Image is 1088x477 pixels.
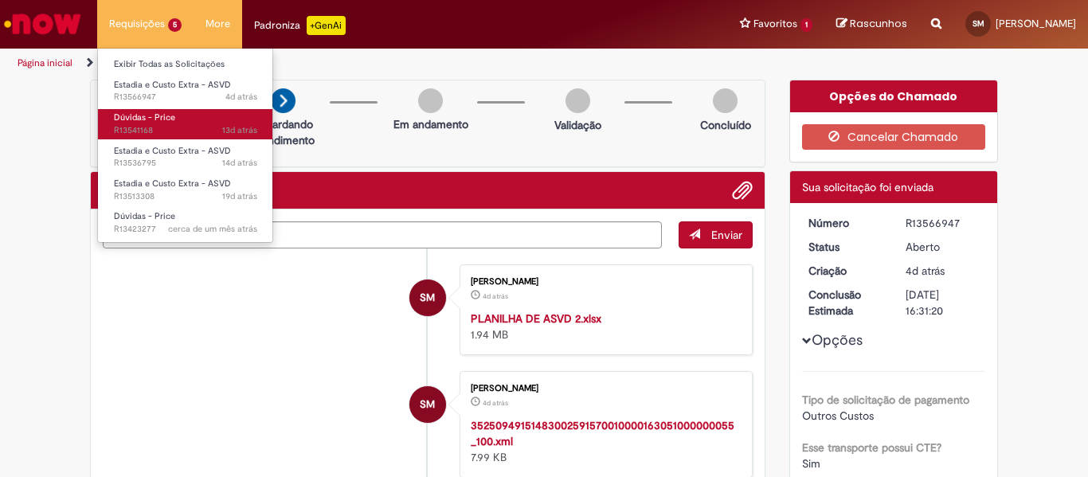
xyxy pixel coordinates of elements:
[114,124,257,137] span: R13541168
[409,280,446,316] div: SYLVIA MACHADO
[168,18,182,32] span: 5
[471,311,601,326] a: PLANILHA DE ASVD 2.xlsx
[271,88,295,113] img: arrow-next.png
[98,175,273,205] a: Aberto R13513308 : Estadia e Custo Extra - ASVD
[906,264,945,278] time: 25/09/2025 14:31:16
[114,223,257,236] span: R13423277
[18,57,72,69] a: Página inicial
[98,109,273,139] a: Aberto R13541168 : Dúvidas - Price
[114,190,257,203] span: R13513308
[836,17,907,32] a: Rascunhos
[114,145,231,157] span: Estadia e Custo Extra - ASVD
[850,16,907,31] span: Rascunhos
[114,178,231,190] span: Estadia e Custo Extra - ASVD
[103,221,662,248] textarea: Digite sua mensagem aqui...
[906,264,945,278] span: 4d atrás
[554,117,601,133] p: Validação
[800,18,812,32] span: 1
[418,88,443,113] img: img-circle-grey.png
[12,49,714,78] ul: Trilhas de página
[222,157,257,169] span: 14d atrás
[906,287,980,319] div: [DATE] 16:31:20
[114,210,175,222] span: Dúvidas - Price
[109,16,165,32] span: Requisições
[906,215,980,231] div: R13566947
[114,111,175,123] span: Dúvidas - Price
[790,80,998,112] div: Opções do Chamado
[471,277,736,287] div: [PERSON_NAME]
[566,88,590,113] img: img-circle-grey.png
[802,180,933,194] span: Sua solicitação foi enviada
[471,311,736,342] div: 1.94 MB
[420,385,435,424] span: SM
[245,116,322,148] p: Aguardando atendimento
[222,124,257,136] span: 13d atrás
[700,117,751,133] p: Concluído
[205,16,230,32] span: More
[471,384,736,393] div: [PERSON_NAME]
[796,239,894,255] dt: Status
[222,190,257,202] span: 19d atrás
[409,386,446,423] div: SYLVIA MACHADO
[97,48,273,243] ul: Requisições
[114,79,231,91] span: Estadia e Custo Extra - ASVD
[996,17,1076,30] span: [PERSON_NAME]
[906,263,980,279] div: 25/09/2025 14:31:16
[732,180,753,201] button: Adicionar anexos
[483,398,508,408] span: 4d atrás
[420,279,435,317] span: SM
[802,409,874,423] span: Outros Custos
[114,91,257,104] span: R13566947
[483,291,508,301] span: 4d atrás
[471,418,734,448] a: 35250949151483002591570010000163051000000055_100.xml
[906,239,980,255] div: Aberto
[471,417,736,465] div: 7.99 KB
[483,291,508,301] time: 25/09/2025 14:30:03
[802,456,820,471] span: Sim
[254,16,346,35] div: Padroniza
[802,440,941,455] b: Esse transporte possui CTE?
[483,398,508,408] time: 25/09/2025 14:29:15
[114,157,257,170] span: R13536795
[802,393,969,407] b: Tipo de solicitação de pagamento
[796,263,894,279] dt: Criação
[98,143,273,172] a: Aberto R13536795 : Estadia e Custo Extra - ASVD
[796,215,894,231] dt: Número
[796,287,894,319] dt: Conclusão Estimada
[98,56,273,73] a: Exibir Todas as Solicitações
[802,124,986,150] button: Cancelar Chamado
[679,221,753,248] button: Enviar
[2,8,84,40] img: ServiceNow
[98,208,273,237] a: Aberto R13423277 : Dúvidas - Price
[98,76,273,106] a: Aberto R13566947 : Estadia e Custo Extra - ASVD
[307,16,346,35] p: +GenAi
[973,18,984,29] span: SM
[225,91,257,103] span: 4d atrás
[393,116,468,132] p: Em andamento
[225,91,257,103] time: 25/09/2025 14:31:18
[753,16,797,32] span: Favoritos
[168,223,257,235] span: cerca de um mês atrás
[168,223,257,235] time: 18/08/2025 08:25:05
[222,124,257,136] time: 16/09/2025 17:23:45
[713,88,738,113] img: img-circle-grey.png
[711,228,742,242] span: Enviar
